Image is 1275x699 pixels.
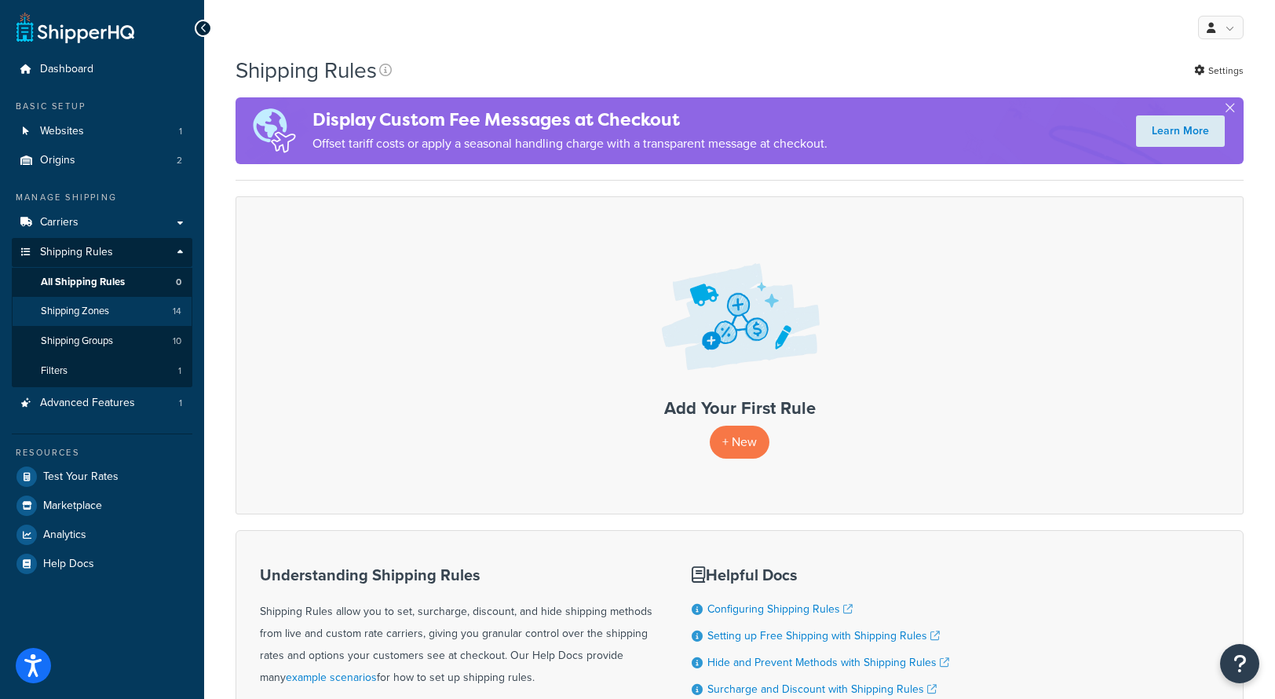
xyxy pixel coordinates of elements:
[12,297,192,326] a: Shipping Zones 14
[43,529,86,542] span: Analytics
[12,208,192,237] a: Carriers
[176,276,181,289] span: 0
[40,216,79,229] span: Carriers
[12,327,192,356] li: Shipping Groups
[179,125,182,138] span: 1
[12,117,192,146] a: Websites 1
[12,268,192,297] a: All Shipping Rules 0
[707,681,937,697] a: Surcharge and Discount with Shipping Rules
[12,389,192,418] li: Advanced Features
[1220,644,1259,683] button: Open Resource Center
[12,389,192,418] a: Advanced Features 1
[41,305,109,318] span: Shipping Zones
[12,446,192,459] div: Resources
[707,654,949,671] a: Hide and Prevent Methods with Shipping Rules
[178,364,181,378] span: 1
[41,276,125,289] span: All Shipping Rules
[12,357,192,386] li: Filters
[12,492,192,520] a: Marketplace
[12,357,192,386] a: Filters 1
[40,125,84,138] span: Websites
[692,566,949,584] h3: Helpful Docs
[12,117,192,146] li: Websites
[12,463,192,491] a: Test Your Rates
[12,297,192,326] li: Shipping Zones
[707,628,940,644] a: Setting up Free Shipping with Shipping Rules
[177,154,182,167] span: 2
[710,426,769,458] p: + New
[41,364,68,378] span: Filters
[40,246,113,259] span: Shipping Rules
[40,63,93,76] span: Dashboard
[12,55,192,84] a: Dashboard
[1194,60,1244,82] a: Settings
[236,97,312,164] img: duties-banner-06bc72dcb5fe05cb3f9472aba00be2ae8eb53ab6f0d8bb03d382ba314ac3c341.png
[179,397,182,410] span: 1
[260,566,652,689] div: Shipping Rules allow you to set, surcharge, discount, and hide shipping methods from live and cus...
[43,500,102,513] span: Marketplace
[12,238,192,267] a: Shipping Rules
[40,154,75,167] span: Origins
[312,133,827,155] p: Offset tariff costs or apply a seasonal handling charge with a transparent message at checkout.
[12,521,192,549] a: Analytics
[12,146,192,175] a: Origins 2
[173,335,181,348] span: 10
[40,397,135,410] span: Advanced Features
[707,601,853,617] a: Configuring Shipping Rules
[236,55,377,86] h1: Shipping Rules
[12,100,192,113] div: Basic Setup
[12,550,192,578] a: Help Docs
[12,327,192,356] a: Shipping Groups 10
[12,191,192,204] div: Manage Shipping
[12,146,192,175] li: Origins
[286,669,377,686] a: example scenarios
[260,566,652,584] h3: Understanding Shipping Rules
[173,305,181,318] span: 14
[12,238,192,387] li: Shipping Rules
[12,268,192,297] li: All Shipping Rules
[312,107,827,133] h4: Display Custom Fee Messages at Checkout
[41,335,113,348] span: Shipping Groups
[16,12,134,43] a: ShipperHQ Home
[252,399,1227,418] h3: Add Your First Rule
[1136,115,1225,147] a: Learn More
[43,558,94,571] span: Help Docs
[43,470,119,484] span: Test Your Rates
